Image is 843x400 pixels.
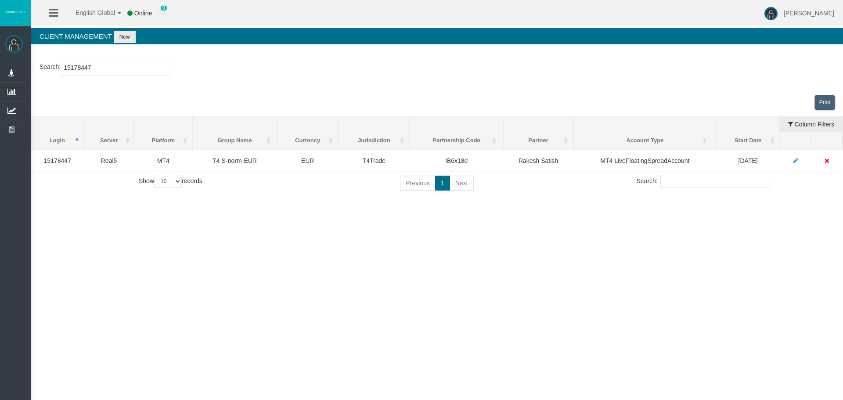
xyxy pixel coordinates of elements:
[40,62,834,76] p: :
[134,10,152,17] span: Online
[338,132,410,150] th: Jurisdiction: activate to sort column ascending
[31,149,84,172] td: 15178447
[716,149,779,172] td: [DATE]
[784,10,834,17] span: [PERSON_NAME]
[158,9,165,18] img: user_small.png
[114,31,136,43] button: New
[84,149,134,172] td: Real5
[637,175,770,188] label: Search:
[40,62,59,72] label: Search
[573,132,716,150] th: Account Type: activate to sort column ascending
[84,132,134,150] th: Server: activate to sort column ascending
[192,149,277,172] td: T4-S-norm-EUR
[819,99,830,105] span: Print
[795,114,834,128] span: Column Filters
[154,175,182,188] select: Showrecords
[410,149,503,172] td: IB6x18d
[825,158,829,164] i: Move client to direct
[435,176,450,191] a: 1
[410,132,503,150] th: Partnership Code: activate to sort column ascending
[139,175,202,188] label: Show records
[503,149,573,172] td: Rakesh Satish
[134,149,192,172] td: MT4
[764,7,778,20] img: user-image
[160,5,167,11] span: 0
[716,132,779,150] th: Start Date: activate to sort column ascending
[400,176,435,191] a: Previous
[134,132,192,150] th: Platform: activate to sort column ascending
[573,149,716,172] td: MT4 LiveFloatingSpreadAccount
[814,95,835,110] a: View print view
[503,132,573,150] th: Partner: activate to sort column ascending
[64,9,115,16] span: English Global
[660,175,770,188] input: Search:
[780,117,842,132] button: Column Filters
[4,10,26,14] img: logo.svg
[277,149,338,172] td: EUR
[450,176,474,191] a: Next
[277,132,338,150] th: Currency: activate to sort column ascending
[192,132,277,150] th: Group Name: activate to sort column ascending
[338,149,410,172] td: T4Trade
[40,32,112,40] span: Client Management
[31,132,84,150] th: Login: activate to sort column descending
